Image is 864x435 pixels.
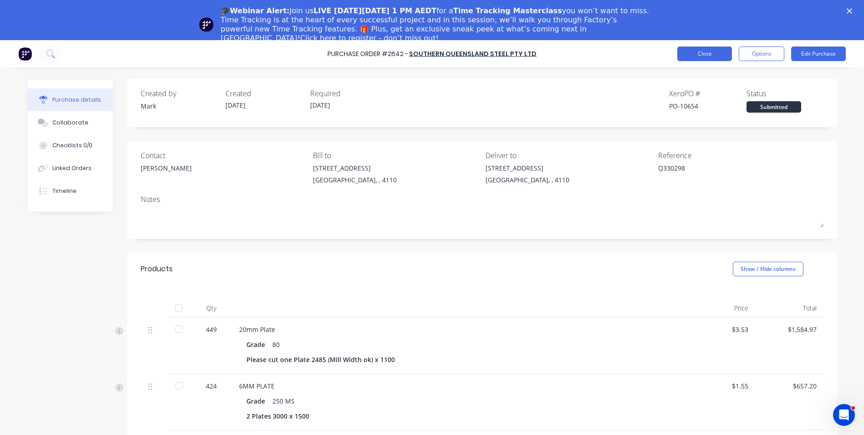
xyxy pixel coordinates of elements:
[141,194,824,205] div: Notes
[246,409,317,423] div: 2 Plates 3000 x 1500
[687,299,756,317] div: Price
[198,381,225,391] div: 424
[733,262,803,276] button: Show / Hide columns
[141,101,218,111] div: Mark
[739,47,784,61] button: Options
[27,180,113,202] button: Timeline
[239,381,680,391] div: 6MM PLATE
[246,338,272,351] div: Grade
[677,47,732,61] button: Close
[246,394,272,408] div: Grade
[52,96,101,104] div: Purchase details
[246,353,402,366] div: Please cut one Plate 2485 (Mill Width ok) x 1100
[486,150,651,161] div: Deliver to
[141,163,192,173] div: [PERSON_NAME]
[221,6,651,43] div: Join us for a you won’t want to miss. Time Tracking is at the heart of every successful project a...
[272,394,295,408] div: 250 MS
[669,88,746,99] div: Xero PO #
[409,49,537,58] a: Southern Queensland Steel Pty Ltd
[52,187,77,195] div: Timeline
[52,164,92,172] div: Linked Orders
[300,34,439,42] a: Click here to register - don’t miss out!
[313,175,397,185] div: [GEOGRAPHIC_DATA], , 4110
[141,264,173,274] div: Products
[453,6,562,15] b: Time Tracking Masterclass
[272,338,280,351] div: 80
[141,88,218,99] div: Created by
[756,299,824,317] div: Total
[658,163,772,184] textarea: Q330298
[746,88,824,99] div: Status
[221,6,290,15] b: 🎓Webinar Alert:
[141,150,307,161] div: Contact
[27,134,113,157] button: Checklists 0/0
[52,141,92,150] div: Checklists 0/0
[763,381,817,391] div: $657.20
[27,111,113,134] button: Collaborate
[199,17,214,32] img: Profile image for Team
[191,299,232,317] div: Qty
[847,8,856,14] div: Close
[695,325,748,334] div: $3.53
[669,101,746,111] div: PO-10654
[327,49,408,59] div: Purchase Order #2642 -
[27,88,113,111] button: Purchase details
[833,404,855,426] iframe: Intercom live chat
[486,163,569,173] div: [STREET_ADDRESS]
[18,47,32,61] img: Factory
[198,325,225,334] div: 449
[658,150,824,161] div: Reference
[310,88,388,99] div: Required
[239,325,680,334] div: 20mm Plate
[486,175,569,185] div: [GEOGRAPHIC_DATA], , 4110
[313,150,479,161] div: Bill to
[746,101,801,113] div: Submitted
[52,119,88,127] div: Collaborate
[763,325,817,334] div: $1,584.97
[225,88,303,99] div: Created
[695,381,748,391] div: $1.55
[791,47,846,61] button: Edit Purchase
[313,163,397,173] div: [STREET_ADDRESS]
[313,6,436,15] b: LIVE [DATE][DATE] 1 PM AEDT
[27,157,113,180] button: Linked Orders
